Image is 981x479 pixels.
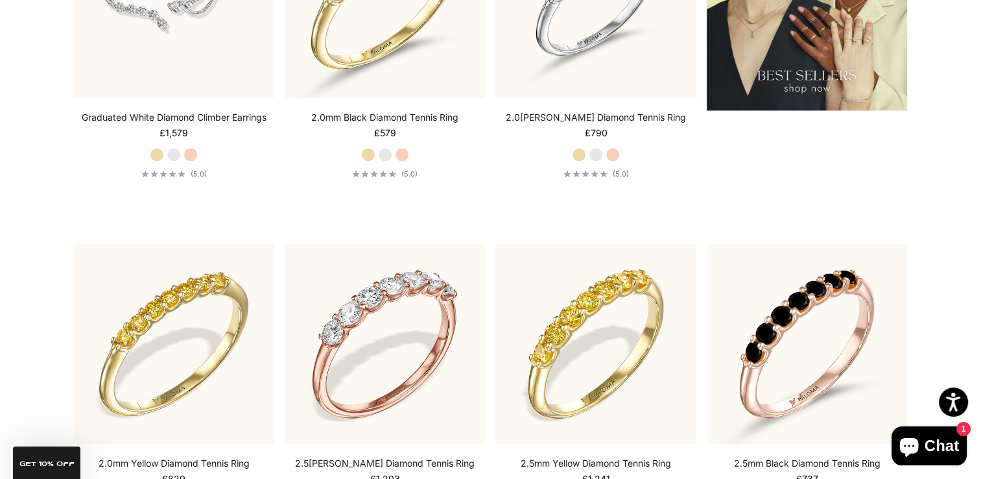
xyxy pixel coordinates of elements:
img: #YellowGold [495,243,696,445]
span: (5.0) [613,169,629,178]
sale-price: £790 [585,127,608,140]
div: GET 10% Off [13,447,80,479]
span: GET 10% Off [19,461,75,467]
div: 5.0 out of 5.0 stars [563,170,608,177]
img: #YellowGold [73,243,274,445]
div: 5.0 out of 5.0 stars [352,170,396,177]
sale-price: £579 [374,127,396,140]
img: #RoseGold [707,243,908,445]
span: (5.0) [401,169,418,178]
a: 5.0 out of 5.0 stars(5.0) [563,169,629,178]
a: 2.5mm Black Diamond Tennis Ring [734,457,881,470]
inbox-online-store-chat: Shopify online store chat [888,426,971,469]
a: 5.0 out of 5.0 stars(5.0) [141,169,207,178]
img: #RoseGold [285,243,486,445]
a: 2.5[PERSON_NAME] Diamond Tennis Ring [295,457,475,470]
div: 5.0 out of 5.0 stars [141,170,185,177]
a: Graduated White Diamond Climber Earrings [82,111,266,124]
sale-price: £1,579 [160,127,188,140]
a: 5.0 out of 5.0 stars(5.0) [352,169,418,178]
a: 2.5mm Yellow Diamond Tennis Ring [521,457,671,470]
span: (5.0) [191,169,207,178]
a: 2.0[PERSON_NAME] Diamond Tennis Ring [506,111,686,124]
a: 2.0mm Yellow Diamond Tennis Ring [99,457,250,470]
a: 2.0mm Black Diamond Tennis Ring [311,111,458,124]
